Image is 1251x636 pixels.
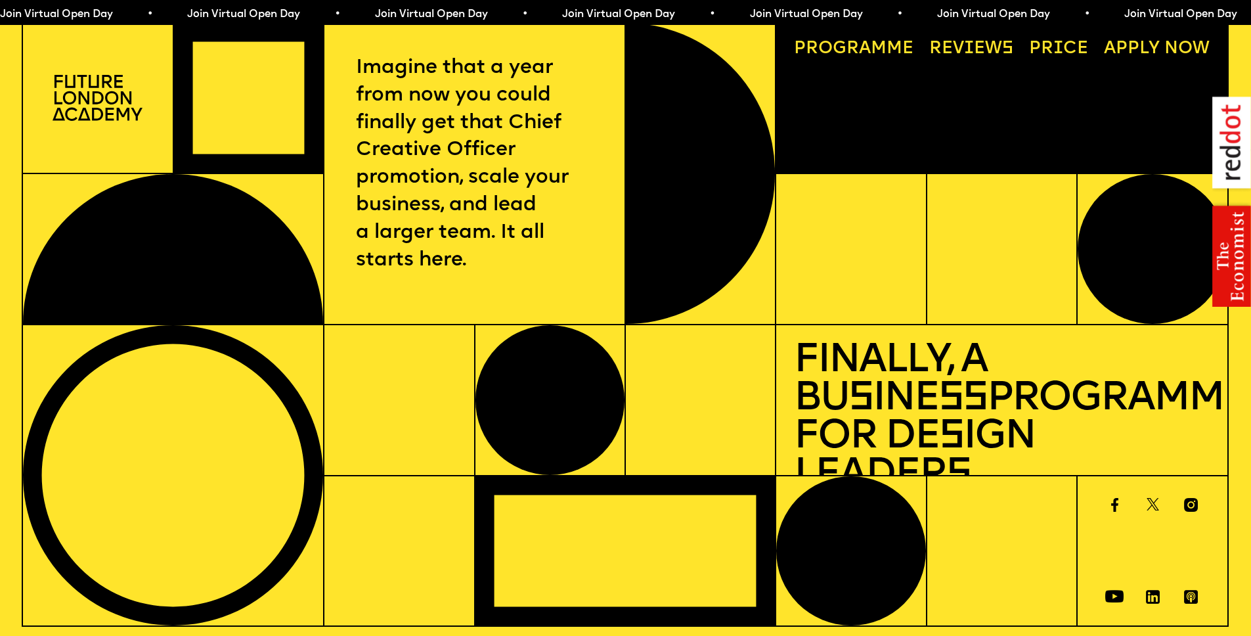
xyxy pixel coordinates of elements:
[1095,32,1218,66] a: Apply now
[1084,9,1090,20] span: •
[147,9,153,20] span: •
[859,40,871,58] span: a
[522,9,528,20] span: •
[356,55,594,275] p: Imagine that a year from now you could finally get that Chief Creative Officer promotion, scale y...
[1021,32,1097,66] a: Price
[946,455,971,495] span: s
[334,9,340,20] span: •
[897,9,903,20] span: •
[921,32,1022,66] a: Reviews
[938,379,987,419] span: ss
[785,32,922,66] a: Programme
[939,417,963,457] span: s
[848,379,873,419] span: s
[709,9,715,20] span: •
[1104,40,1116,58] span: A
[794,342,1210,495] h1: Finally, a Bu ine Programme for De ign Leader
